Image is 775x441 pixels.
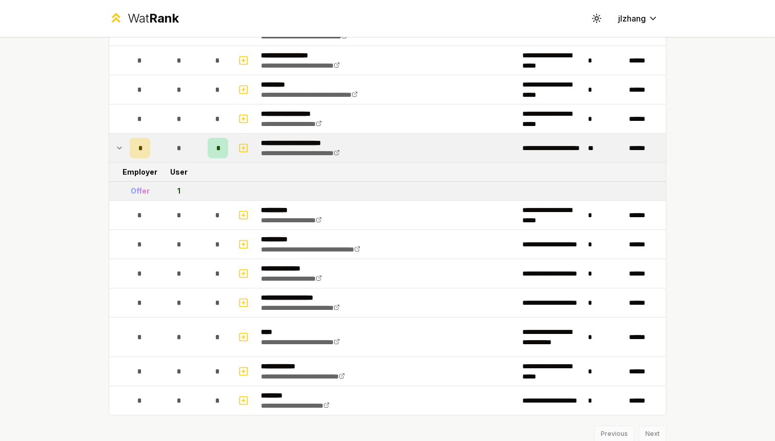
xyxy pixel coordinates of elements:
[109,10,179,27] a: WatRank
[149,11,179,26] span: Rank
[154,163,203,181] td: User
[618,12,646,25] span: jlzhang
[610,9,666,28] button: jlzhang
[126,163,154,181] td: Employer
[131,186,150,196] div: Offer
[128,10,179,27] div: Wat
[177,186,180,196] div: 1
